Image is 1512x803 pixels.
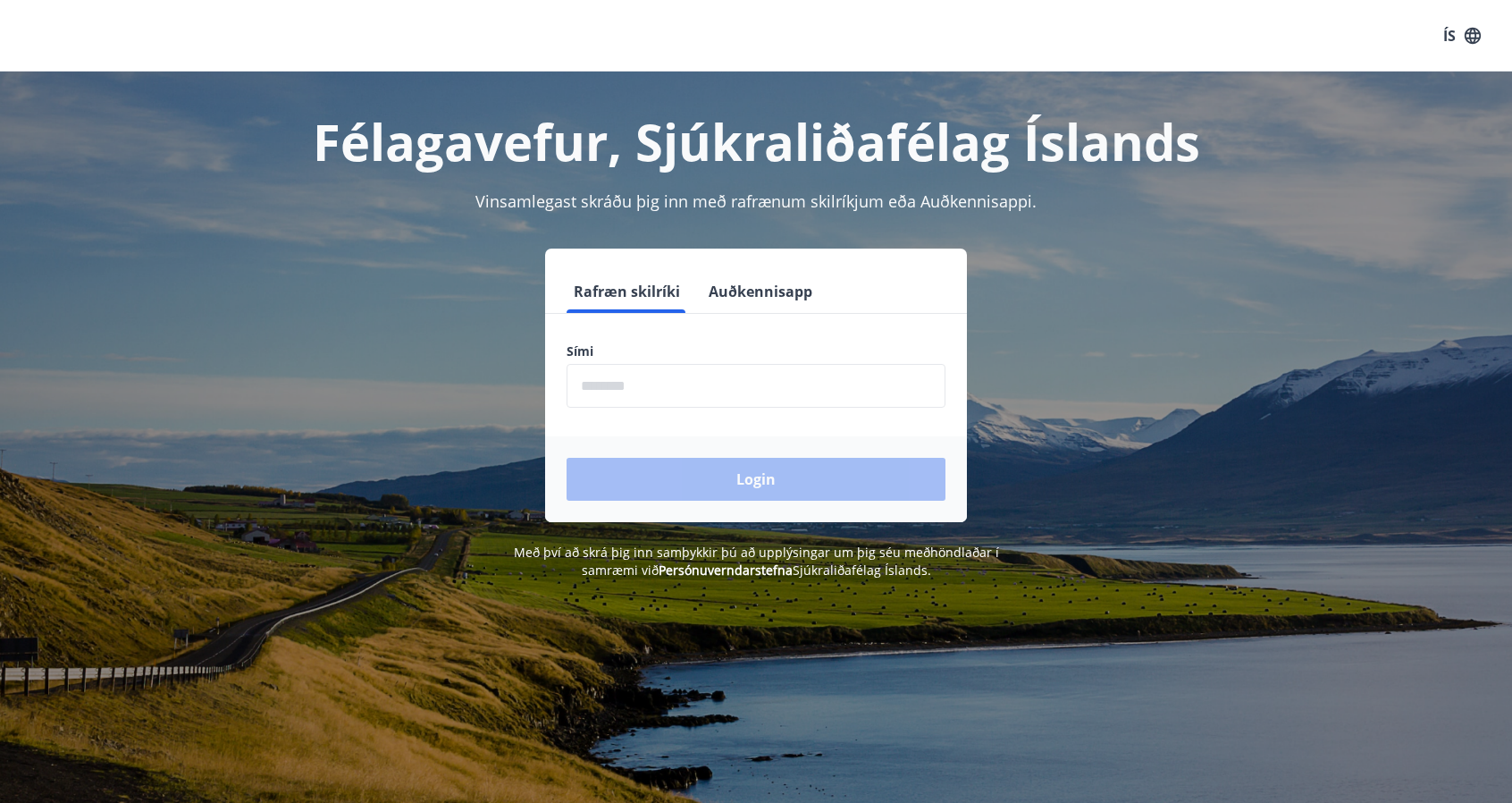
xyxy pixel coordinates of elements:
label: Sími [567,342,945,360]
a: Persónuverndarstefna [659,562,793,579]
h1: Félagavefur, Sjúkraliðafélag Íslands [134,107,1378,175]
button: Auðkennisapp [701,270,819,313]
button: ÍS [1433,20,1491,52]
button: Rafræn skilríki [567,270,687,313]
span: Vinsamlegast skráðu þig inn með rafrænum skilríkjum eða Auðkennisappi. [475,190,1037,212]
span: Með því að skrá þig inn samþykkir þú að upplýsingar um þig séu meðhöndlaðar í samræmi við Sjúkral... [514,544,999,579]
